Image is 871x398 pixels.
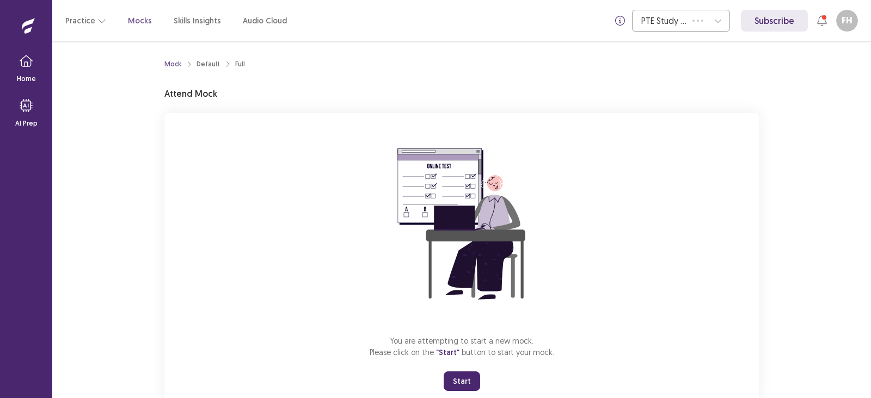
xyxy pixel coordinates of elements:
[836,10,858,32] button: FH
[370,335,554,358] p: You are attempting to start a new mock. Please click on the button to start your mock.
[174,15,221,27] a: Skills Insights
[436,347,459,357] span: "Start"
[65,11,106,30] button: Practice
[128,15,152,27] a: Mocks
[641,10,687,31] div: PTE Study Centre
[164,59,245,69] nav: breadcrumb
[364,126,560,322] img: attend-mock
[17,74,36,84] p: Home
[444,371,480,391] button: Start
[164,87,217,100] p: Attend Mock
[15,119,38,128] p: AI Prep
[243,15,287,27] a: Audio Cloud
[610,11,630,30] button: info
[741,10,808,32] a: Subscribe
[164,59,181,69] a: Mock
[235,59,245,69] div: Full
[197,59,220,69] div: Default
